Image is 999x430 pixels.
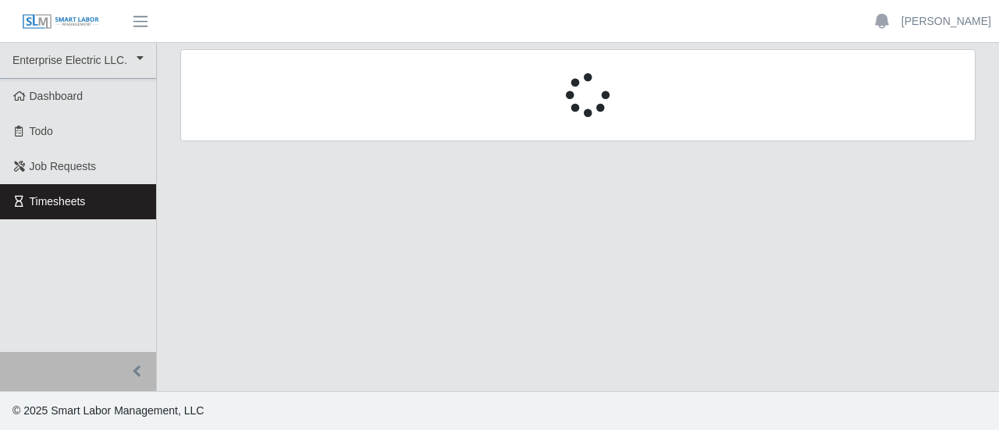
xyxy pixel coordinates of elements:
span: © 2025 Smart Labor Management, LLC [12,404,204,417]
span: Todo [30,125,53,137]
span: Job Requests [30,160,97,172]
span: Timesheets [30,195,86,208]
span: Dashboard [30,90,84,102]
img: SLM Logo [22,13,100,30]
a: [PERSON_NAME] [901,13,991,30]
